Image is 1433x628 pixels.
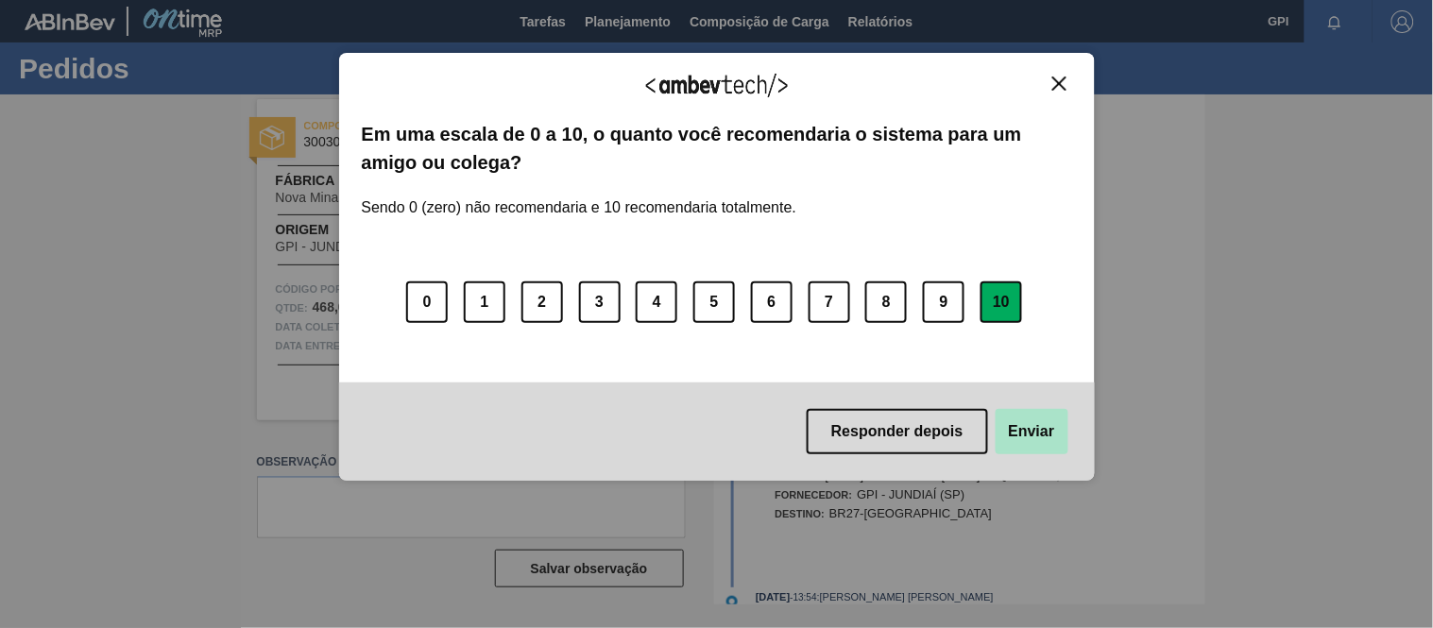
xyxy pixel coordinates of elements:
img: Close [1052,76,1066,91]
button: 3 [579,281,621,323]
button: Enviar [996,409,1068,454]
button: 8 [865,281,907,323]
button: 7 [809,281,850,323]
button: Close [1047,76,1072,92]
button: 10 [981,281,1022,323]
img: Logo Ambevtech [646,74,788,97]
button: Responder depois [807,409,988,454]
label: Em uma escala de 0 a 10, o quanto você recomendaria o sistema para um amigo ou colega? [362,120,1072,178]
button: 0 [406,281,448,323]
button: 4 [636,281,677,323]
button: 9 [923,281,964,323]
button: 5 [693,281,735,323]
button: 6 [751,281,793,323]
button: 2 [521,281,563,323]
label: Sendo 0 (zero) não recomendaria e 10 recomendaria totalmente. [362,177,797,216]
button: 1 [464,281,505,323]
